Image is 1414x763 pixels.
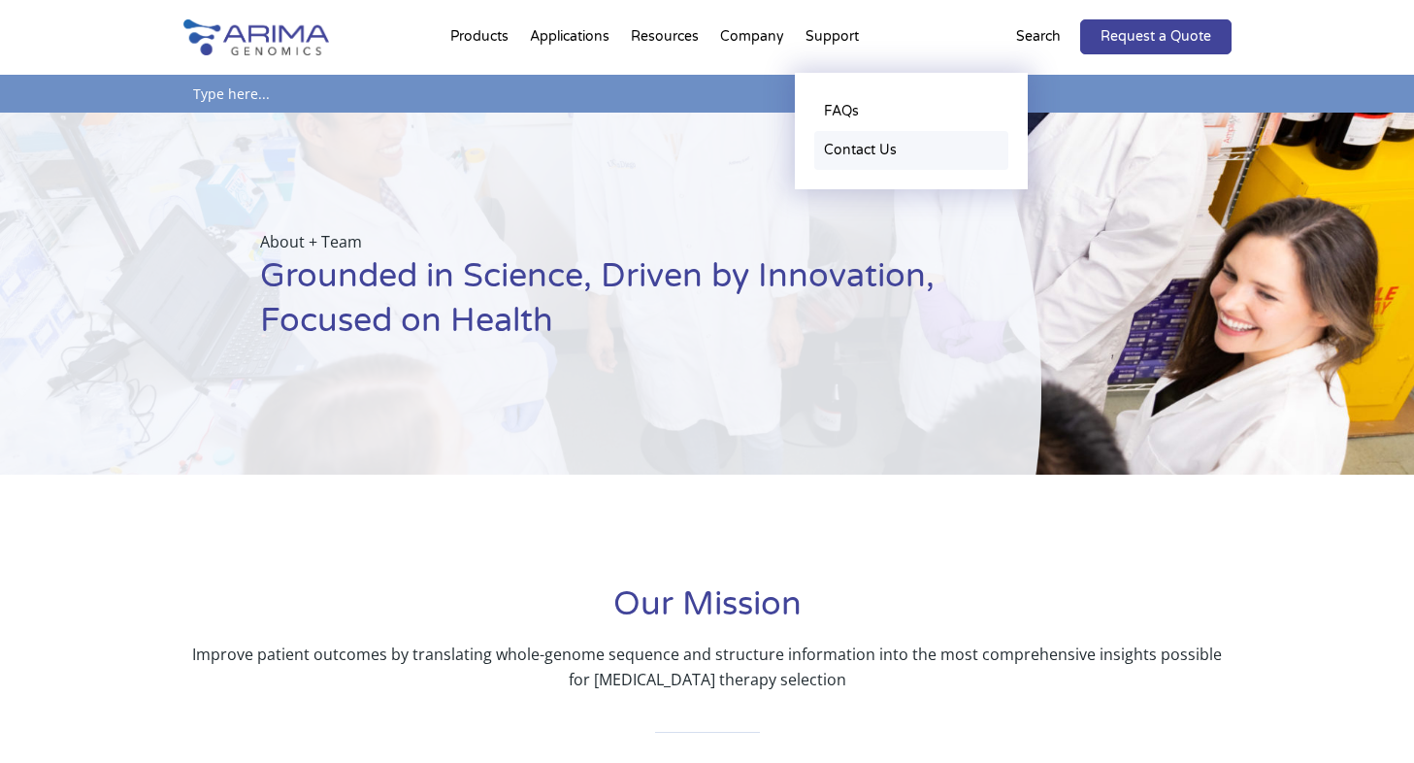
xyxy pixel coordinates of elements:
[1016,24,1061,50] p: Search
[814,92,1008,131] a: FAQs
[183,19,329,55] img: Arima-Genomics-logo
[1080,19,1232,54] a: Request a Quote
[183,75,1232,113] input: Type here...
[260,254,944,358] h1: Grounded in Science, Driven by Innovation, Focused on Health
[183,642,1232,692] p: Improve patient outcomes by translating whole-genome sequence and structure information into the ...
[183,582,1232,642] h1: Our Mission
[260,229,944,254] p: About + Team
[814,131,1008,170] a: Contact Us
